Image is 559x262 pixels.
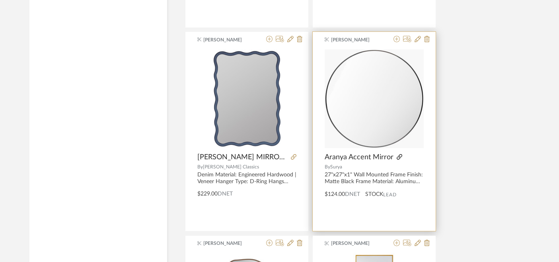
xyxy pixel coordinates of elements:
span: $124.00 [325,192,345,197]
span: DNET [345,192,360,197]
img: CANDACE WALL MIRROR Denim [210,49,283,149]
div: 27"x27"x1" Wall Mounted Frame Finish: Matte Black Frame Material: Aluminum Retail: $315 [325,172,424,185]
span: [PERSON_NAME] [331,36,381,43]
span: [PERSON_NAME] [331,240,381,247]
div: 0 [325,49,424,149]
div: Denim Material: Engineered Hardwood | Veneer Hanger Type: D-Ring Hangs Both Ways: Yes Item Length... [197,172,296,185]
span: [PERSON_NAME] Classics [203,164,259,169]
span: By [325,164,330,169]
span: [PERSON_NAME] [203,36,253,43]
span: By [197,164,203,169]
span: [PERSON_NAME] [203,240,253,247]
span: $229.00 [197,191,218,197]
img: Aranya Accent Mirror [325,49,424,148]
span: DNET [218,191,233,197]
span: Lead [383,192,397,197]
span: Aranya Accent Mirror [325,153,393,162]
span: STOCK [365,190,383,199]
span: [PERSON_NAME] MIRROR Denim [197,153,288,162]
span: Surya [330,164,342,169]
